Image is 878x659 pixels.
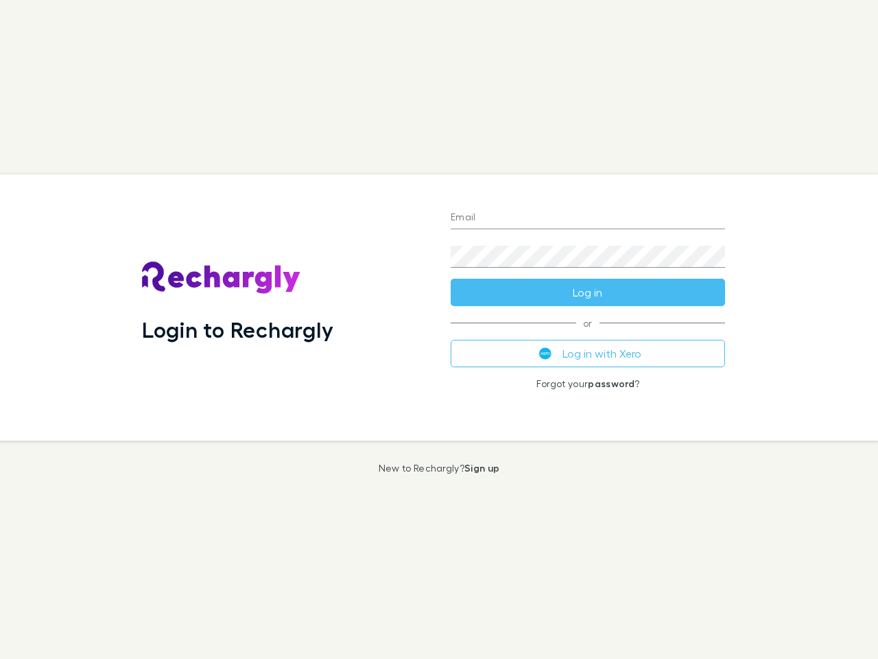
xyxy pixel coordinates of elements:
button: Log in with Xero [451,340,725,367]
img: Xero's logo [539,347,551,360]
a: password [588,378,634,389]
h1: Login to Rechargly [142,316,333,343]
button: Log in [451,279,725,306]
p: New to Rechargly? [379,463,500,474]
span: or [451,323,725,323]
img: Rechargly's Logo [142,262,301,294]
p: Forgot your ? [451,378,725,389]
a: Sign up [464,462,499,474]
